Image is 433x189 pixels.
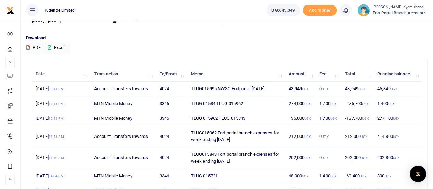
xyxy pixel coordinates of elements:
[360,174,366,178] small: UGX
[6,7,14,15] img: logo-small
[341,147,373,168] td: 202,000
[373,147,422,168] td: 202,800
[361,135,367,139] small: UGX
[187,168,285,183] td: TLUG 015721
[410,166,426,182] div: Open Intercom Messenger
[5,174,15,185] li: Ac
[373,82,422,96] td: 45,349
[341,111,373,126] td: -137,700
[330,174,337,178] small: UGX
[32,96,90,111] td: [DATE]
[264,4,303,16] li: Wallet ballance
[362,102,369,106] small: UGX
[49,87,64,91] small: 03:11 PM
[316,67,341,82] th: Fee: activate to sort column ascending
[304,156,311,160] small: UGX
[285,96,316,111] td: 274,000
[322,135,328,139] small: UGX
[285,147,316,168] td: 202,000
[32,67,90,82] th: Date: activate to sort column descending
[90,126,156,147] td: Account Transfers Inwards
[42,42,70,54] button: Excel
[285,67,316,82] th: Amount: activate to sort column ascending
[5,57,15,68] li: M
[156,111,187,126] td: 3346
[90,96,156,111] td: MTN Mobile Money
[362,117,369,120] small: UGX
[90,67,156,82] th: Transaction: activate to sort column ascending
[187,111,285,126] td: TLUG 015962 TLUG 015843
[187,147,285,168] td: TLUG015843 Fort portal branch expenses for week ending [DATE]
[316,96,341,111] td: 1,700
[384,174,391,178] small: UGX
[330,102,337,106] small: UGX
[266,4,300,16] a: UGX 45,349
[32,147,90,168] td: [DATE]
[187,96,285,111] td: TLUG 01584 TLUG 015962
[316,82,341,96] td: 0
[156,82,187,96] td: 4024
[49,174,64,178] small: 04:04 PM
[373,96,422,111] td: 1,400
[372,4,428,10] small: [PERSON_NAME] Kyomuhangi
[304,135,311,139] small: UGX
[341,126,373,147] td: 212,000
[372,10,428,16] span: Fort Portal Branch Account
[393,117,399,120] small: UGX
[341,96,373,111] td: -275,700
[373,67,422,82] th: Running balance: activate to sort column ascending
[393,135,399,139] small: UGX
[32,168,90,183] td: [DATE]
[49,156,64,160] small: 11:40 AM
[156,147,187,168] td: 4024
[303,7,337,12] a: Add money
[373,168,422,183] td: 800
[303,5,337,16] li: Toup your wallet
[26,35,428,42] p: Download
[285,82,316,96] td: 43,949
[393,156,399,160] small: UGX
[187,82,285,96] td: TLUG015995 NWSC Fortportal [DATE]
[357,4,370,16] img: profile-user
[302,174,308,178] small: UGX
[373,126,422,147] td: 414,800
[49,102,64,106] small: 12:41 PM
[49,117,64,120] small: 12:41 PM
[90,111,156,126] td: MTN Mobile Money
[156,126,187,147] td: 4024
[90,168,156,183] td: MTN Mobile Money
[26,42,41,54] button: PDF
[373,111,422,126] td: 277,100
[41,7,78,13] span: Tugende Limited
[322,156,328,160] small: UGX
[316,111,341,126] td: 1,700
[341,82,373,96] td: 43,949
[32,111,90,126] td: [DATE]
[285,111,316,126] td: 136,000
[316,147,341,168] td: 0
[358,87,365,91] small: UGX
[271,7,295,14] span: UGX 45,349
[330,117,337,120] small: UGX
[303,5,337,16] span: Add money
[187,67,285,82] th: Memo: activate to sort column ascending
[304,102,311,106] small: UGX
[90,147,156,168] td: Account Transfers Inwards
[341,67,373,82] th: Total: activate to sort column ascending
[285,126,316,147] td: 212,000
[391,87,397,91] small: UGX
[156,96,187,111] td: 3346
[32,126,90,147] td: [DATE]
[187,126,285,147] td: TLUG015962 Fort portal branch expenses for week ending [DATE]
[341,168,373,183] td: -69,400
[304,117,311,120] small: UGX
[156,67,187,82] th: To/From: activate to sort column ascending
[90,82,156,96] td: Account Transfers Inwards
[302,87,308,91] small: UGX
[285,168,316,183] td: 68,000
[357,4,428,16] a: profile-user [PERSON_NAME] Kyomuhangi Fort Portal Branch Account
[316,126,341,147] td: 0
[388,102,394,106] small: UGX
[49,135,64,139] small: 11:41 AM
[156,168,187,183] td: 3346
